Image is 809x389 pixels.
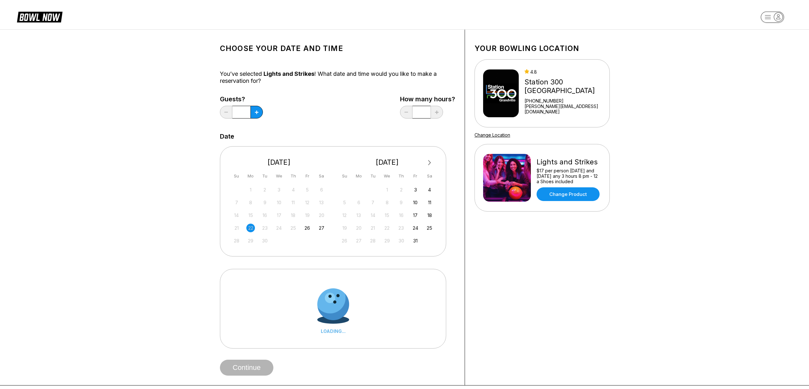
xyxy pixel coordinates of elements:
[261,224,269,232] div: Not available Tuesday, September 23rd, 2025
[355,236,363,245] div: Not available Monday, October 27th, 2025
[340,236,349,245] div: Not available Sunday, October 26th, 2025
[369,172,377,180] div: Tu
[397,185,405,194] div: Not available Thursday, October 2nd, 2025
[275,224,283,232] div: Not available Wednesday, September 24th, 2025
[475,44,610,53] h1: Your bowling location
[317,198,326,207] div: Not available Saturday, September 13th, 2025
[425,158,435,168] button: Next Month
[232,198,241,207] div: Not available Sunday, September 7th, 2025
[289,224,298,232] div: Not available Thursday, September 25th, 2025
[425,211,434,220] div: Choose Saturday, October 18th, 2025
[232,172,241,180] div: Su
[383,172,391,180] div: We
[537,187,600,201] a: Change Product
[355,172,363,180] div: Mo
[275,211,283,220] div: Not available Wednesday, September 17th, 2025
[246,198,255,207] div: Not available Monday, September 8th, 2025
[383,198,391,207] div: Not available Wednesday, October 8th, 2025
[475,132,510,138] a: Change Location
[289,172,298,180] div: Th
[411,198,420,207] div: Choose Friday, October 10th, 2025
[483,154,531,202] img: Lights and Strikes
[261,211,269,220] div: Not available Tuesday, September 16th, 2025
[317,185,326,194] div: Not available Saturday, September 6th, 2025
[232,211,241,220] div: Not available Sunday, September 14th, 2025
[355,224,363,232] div: Not available Monday, October 20th, 2025
[383,236,391,245] div: Not available Wednesday, October 29th, 2025
[261,172,269,180] div: Tu
[411,224,420,232] div: Choose Friday, October 24th, 2025
[400,96,455,103] label: How many hours?
[340,198,349,207] div: Not available Sunday, October 5th, 2025
[524,69,607,75] div: 4.8
[220,44,455,53] h1: Choose your Date and time
[275,185,283,194] div: Not available Wednesday, September 3rd, 2025
[537,158,601,166] div: Lights and Strikes
[425,198,434,207] div: Choose Saturday, October 11th, 2025
[383,185,391,194] div: Not available Wednesday, October 1st, 2025
[483,69,519,117] img: Station 300 Grandville
[289,198,298,207] div: Not available Thursday, September 11th, 2025
[232,224,241,232] div: Not available Sunday, September 21st, 2025
[246,236,255,245] div: Not available Monday, September 29th, 2025
[425,185,434,194] div: Choose Saturday, October 4th, 2025
[303,172,312,180] div: Fr
[317,224,326,232] div: Choose Saturday, September 27th, 2025
[220,70,455,84] div: You’ve selected ! What date and time would you like to make a reservation for?
[411,236,420,245] div: Choose Friday, October 31st, 2025
[303,224,312,232] div: Choose Friday, September 26th, 2025
[369,198,377,207] div: Not available Tuesday, October 7th, 2025
[369,224,377,232] div: Not available Tuesday, October 21st, 2025
[383,224,391,232] div: Not available Wednesday, October 22nd, 2025
[411,185,420,194] div: Choose Friday, October 3rd, 2025
[264,70,314,77] span: Lights and Strikes
[425,224,434,232] div: Choose Saturday, October 25th, 2025
[524,98,607,104] div: [PHONE_NUMBER]
[317,211,326,220] div: Not available Saturday, September 20th, 2025
[220,133,234,140] label: Date
[425,172,434,180] div: Sa
[397,211,405,220] div: Not available Thursday, October 16th, 2025
[275,172,283,180] div: We
[340,211,349,220] div: Not available Sunday, October 12th, 2025
[369,236,377,245] div: Not available Tuesday, October 28th, 2025
[230,158,328,167] div: [DATE]
[303,198,312,207] div: Not available Friday, September 12th, 2025
[246,211,255,220] div: Not available Monday, September 15th, 2025
[261,198,269,207] div: Not available Tuesday, September 9th, 2025
[289,211,298,220] div: Not available Thursday, September 18th, 2025
[303,211,312,220] div: Not available Friday, September 19th, 2025
[303,185,312,194] div: Not available Friday, September 5th, 2025
[246,224,255,232] div: Not available Monday, September 22nd, 2025
[340,185,435,245] div: month 2025-10
[317,328,349,334] div: LOADING...
[246,185,255,194] div: Not available Monday, September 1st, 2025
[411,172,420,180] div: Fr
[411,211,420,220] div: Choose Friday, October 17th, 2025
[355,211,363,220] div: Not available Monday, October 13th, 2025
[369,211,377,220] div: Not available Tuesday, October 14th, 2025
[317,172,326,180] div: Sa
[231,185,327,245] div: month 2025-09
[246,172,255,180] div: Mo
[355,198,363,207] div: Not available Monday, October 6th, 2025
[383,211,391,220] div: Not available Wednesday, October 15th, 2025
[275,198,283,207] div: Not available Wednesday, September 10th, 2025
[338,158,437,167] div: [DATE]
[340,172,349,180] div: Su
[397,236,405,245] div: Not available Thursday, October 30th, 2025
[289,185,298,194] div: Not available Thursday, September 4th, 2025
[397,224,405,232] div: Not available Thursday, October 23rd, 2025
[397,198,405,207] div: Not available Thursday, October 9th, 2025
[261,236,269,245] div: Not available Tuesday, September 30th, 2025
[220,96,263,103] label: Guests?
[340,224,349,232] div: Not available Sunday, October 19th, 2025
[524,104,607,114] a: [PERSON_NAME][EMAIL_ADDRESS][DOMAIN_NAME]
[397,172,405,180] div: Th
[261,185,269,194] div: Not available Tuesday, September 2nd, 2025
[524,78,607,95] div: Station 300 [GEOGRAPHIC_DATA]
[232,236,241,245] div: Not available Sunday, September 28th, 2025
[537,168,601,184] div: $17 per person [DATE] and [DATE] any 3 hours 8 pm - 12 a Shoes included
